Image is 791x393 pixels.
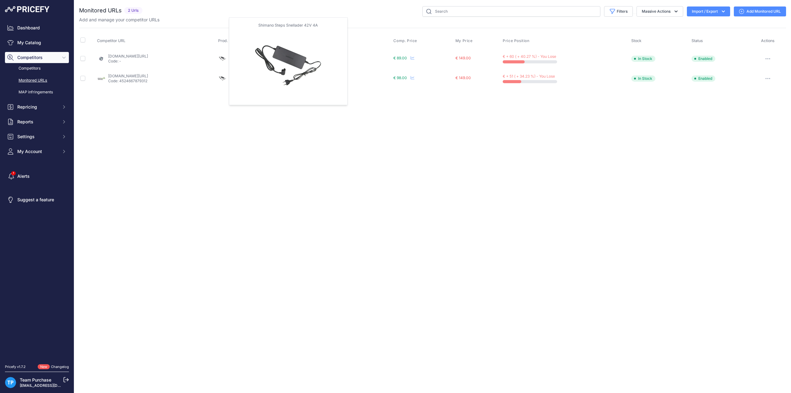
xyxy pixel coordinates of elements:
p: Add and manage your competitor URLs [79,17,159,23]
button: Massive Actions [637,6,683,17]
div: Pricefy v1.7.2 [5,364,26,370]
a: [DOMAIN_NAME][URL] [108,54,148,58]
button: Competitors [5,52,69,63]
nav: Sidebar [5,22,69,357]
a: Changelog [51,365,69,369]
input: Search [422,6,600,17]
button: Price Position [503,38,531,43]
a: Alerts [5,171,69,182]
span: In Stock [631,56,655,62]
p: Code: 4524667879312 [108,79,148,83]
button: My Account [5,146,69,157]
span: Stock [631,38,641,43]
p: Shimano Steps Snellader 42V 4A [234,23,342,28]
span: 2 Urls [124,7,142,14]
span: My Price [455,38,473,43]
span: Comp. Price [393,38,417,43]
span: My Account [17,148,58,155]
p: Code: - [108,59,148,64]
a: My Catalog [5,37,69,48]
button: Import / Export [687,6,730,16]
h2: Monitored URLs [79,6,122,15]
span: Enabled [692,75,715,82]
span: In Stock [631,75,655,82]
span: Competitor URL [97,38,125,43]
a: [EMAIL_ADDRESS][DOMAIN_NAME] [20,383,84,388]
a: Dashboard [5,22,69,33]
span: Enabled [692,56,715,62]
a: Monitored URLs [5,75,69,86]
button: Repricing [5,101,69,113]
span: Settings [17,134,58,140]
a: Add Monitored URL [734,6,786,16]
span: € + 60 ( + 40.27 %) - You Lose [503,54,556,59]
span: € 89.00 [393,56,407,60]
span: Reports [17,119,58,125]
a: Competitors [5,63,69,74]
button: My Price [455,38,474,43]
span: € 149.00 [455,75,471,80]
span: Prod. Matched [218,38,245,43]
span: Price Position [503,38,529,43]
button: Settings [5,131,69,142]
span: € 149.00 [455,56,471,60]
span: € + 51 ( + 34.23 %) - You Lose [503,74,555,79]
button: Reports [5,116,69,127]
span: New [38,364,50,370]
a: MAP infringements [5,87,69,98]
a: [DOMAIN_NAME][URL] [108,74,148,78]
a: Suggest a feature [5,194,69,205]
span: Actions [761,38,775,43]
span: Status [692,38,703,43]
span: Competitors [17,54,58,61]
button: Comp. Price [393,38,418,43]
a: Team Purchase [20,377,51,382]
span: € 98.00 [393,75,407,80]
img: Pricefy Logo [5,6,49,12]
button: Filters [604,6,633,17]
span: Repricing [17,104,58,110]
